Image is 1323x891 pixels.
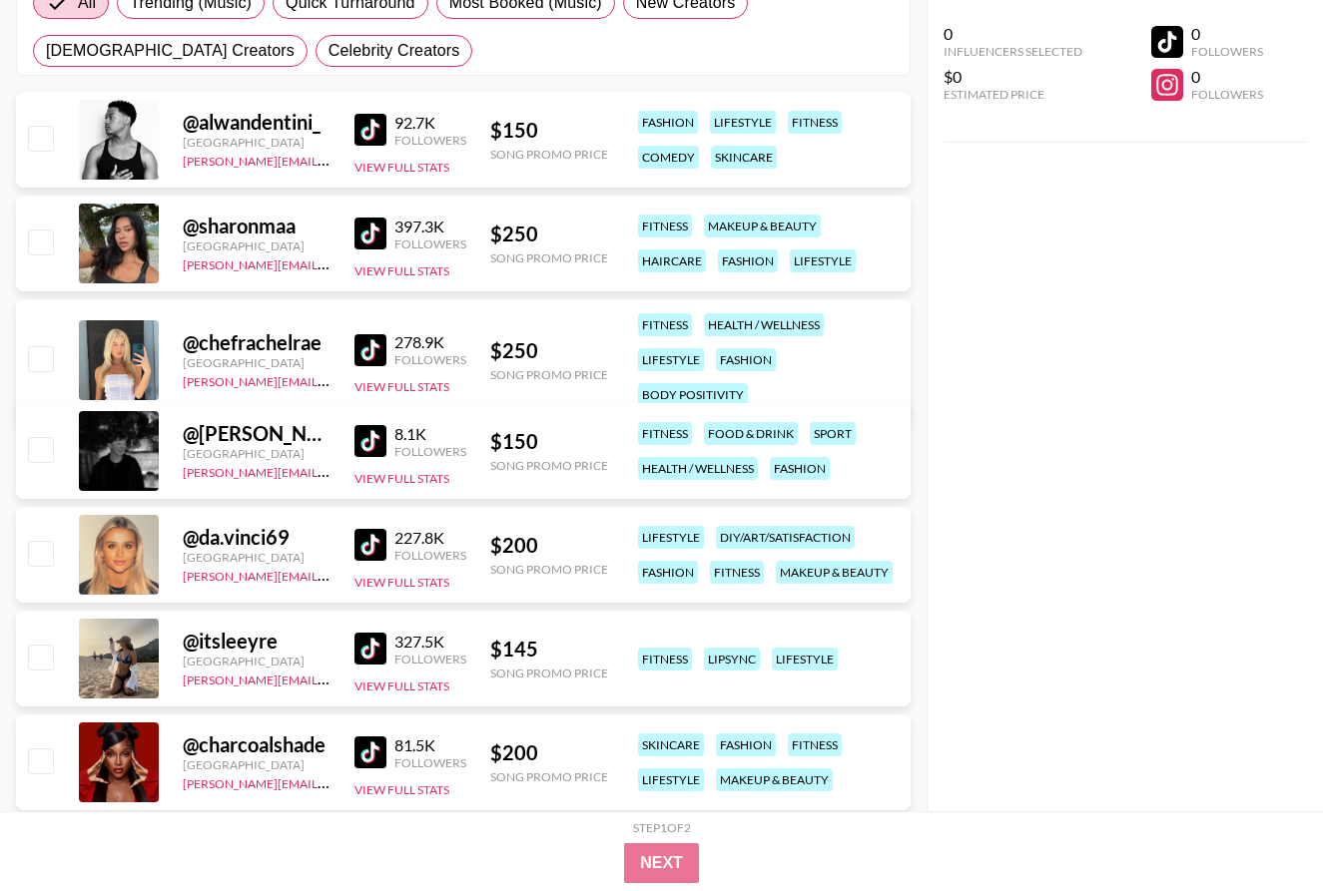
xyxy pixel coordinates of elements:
[944,67,1082,87] div: $0
[183,238,331,253] div: [GEOGRAPHIC_DATA]
[704,422,798,445] div: food & drink
[490,338,608,363] div: $ 250
[788,733,842,756] div: fitness
[490,367,608,382] div: Song Promo Price
[354,633,386,665] img: TikTok
[183,629,331,654] div: @ itsleeyre
[183,654,331,668] div: [GEOGRAPHIC_DATA]
[354,736,386,768] img: TikTok
[354,334,386,366] img: TikTok
[490,769,608,784] div: Song Promo Price
[490,250,608,265] div: Song Promo Price
[183,772,478,791] a: [PERSON_NAME][EMAIL_ADDRESS][DOMAIN_NAME]
[490,740,608,765] div: $ 200
[638,648,692,670] div: fitness
[776,561,893,584] div: makeup & beauty
[772,648,838,670] div: lifestyle
[354,114,386,146] img: TikTok
[1191,87,1263,102] div: Followers
[354,425,386,457] img: TikTok
[638,348,704,371] div: lifestyle
[944,87,1082,102] div: Estimated Price
[183,757,331,772] div: [GEOGRAPHIC_DATA]
[183,446,331,461] div: [GEOGRAPHIC_DATA]
[183,355,331,370] div: [GEOGRAPHIC_DATA]
[638,422,692,445] div: fitness
[394,113,466,133] div: 92.7K
[354,160,449,175] button: View Full Stats
[354,529,386,561] img: TikTok
[638,146,699,169] div: comedy
[944,24,1082,44] div: 0
[183,550,331,565] div: [GEOGRAPHIC_DATA]
[788,111,842,134] div: fitness
[718,249,778,272] div: fashion
[624,843,699,883] button: Next
[1223,791,1299,867] iframe: Drift Widget Chat Controller
[1191,67,1263,87] div: 0
[183,135,331,150] div: [GEOGRAPHIC_DATA]
[183,732,331,757] div: @ charcoalshade
[46,39,295,63] span: [DEMOGRAPHIC_DATA] Creators
[394,755,466,770] div: Followers
[394,444,466,459] div: Followers
[810,422,856,445] div: sport
[183,214,331,238] div: @ sharonmaa
[329,39,460,63] span: Celebrity Creators
[710,111,776,134] div: lifestyle
[490,429,608,454] div: $ 150
[638,383,748,406] div: body positivity
[183,565,573,584] a: [PERSON_NAME][EMAIL_ADDRESS][PERSON_NAME][DOMAIN_NAME]
[490,666,608,680] div: Song Promo Price
[354,678,449,693] button: View Full Stats
[638,733,704,756] div: skincare
[944,44,1082,59] div: Influencers Selected
[716,733,776,756] div: fashion
[716,768,833,791] div: makeup & beauty
[711,146,777,169] div: skincare
[490,118,608,143] div: $ 150
[394,652,466,667] div: Followers
[394,424,466,444] div: 8.1K
[716,348,776,371] div: fashion
[716,526,855,549] div: diy/art/satisfaction
[490,562,608,577] div: Song Promo Price
[638,215,692,237] div: fitness
[183,525,331,550] div: @ da.vinci69
[638,526,704,549] div: lifestyle
[394,217,466,236] div: 397.3K
[638,249,706,272] div: haircare
[1191,44,1263,59] div: Followers
[354,471,449,486] button: View Full Stats
[394,236,466,251] div: Followers
[1191,24,1263,44] div: 0
[394,735,466,755] div: 81.5K
[704,648,760,670] div: lipsync
[394,632,466,652] div: 327.5K
[704,313,824,336] div: health / wellness
[710,561,764,584] div: fitness
[394,133,466,148] div: Followers
[354,782,449,797] button: View Full Stats
[790,249,856,272] div: lifestyle
[354,379,449,394] button: View Full Stats
[183,150,478,169] a: [PERSON_NAME][EMAIL_ADDRESS][DOMAIN_NAME]
[183,668,573,687] a: [PERSON_NAME][EMAIL_ADDRESS][PERSON_NAME][DOMAIN_NAME]
[638,111,698,134] div: fashion
[183,110,331,135] div: @ alwandentini_
[354,575,449,590] button: View Full Stats
[638,768,704,791] div: lifestyle
[183,330,331,355] div: @ chefrachelrae
[354,218,386,249] img: TikTok
[490,222,608,246] div: $ 250
[183,421,331,446] div: @ [PERSON_NAME].jovenin
[770,457,830,480] div: fashion
[183,253,573,272] a: [PERSON_NAME][EMAIL_ADDRESS][PERSON_NAME][DOMAIN_NAME]
[394,352,466,367] div: Followers
[183,370,573,389] a: [PERSON_NAME][EMAIL_ADDRESS][PERSON_NAME][DOMAIN_NAME]
[394,528,466,548] div: 227.8K
[638,313,692,336] div: fitness
[354,263,449,278] button: View Full Stats
[394,548,466,563] div: Followers
[490,147,608,162] div: Song Promo Price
